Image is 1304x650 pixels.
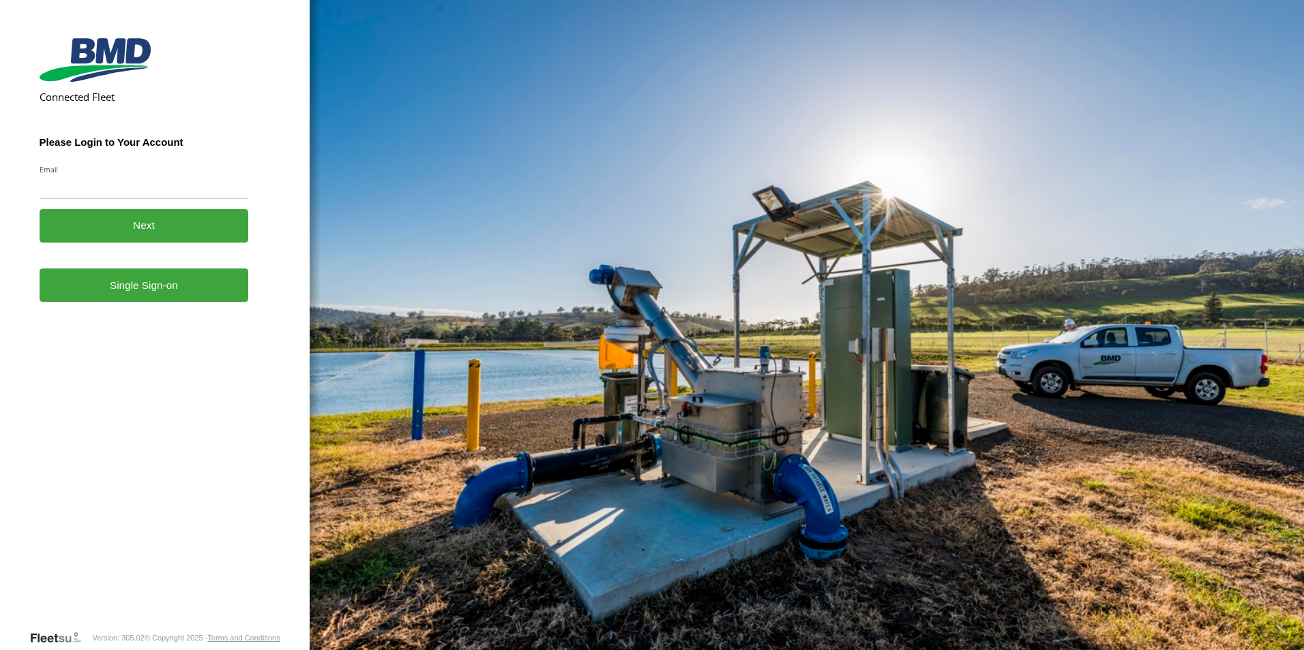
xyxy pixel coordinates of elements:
button: Next [40,209,249,243]
div: Version: 305.02 [92,634,144,642]
a: Single Sign-on [40,268,249,302]
img: BMD [40,38,151,82]
label: Email [40,164,249,174]
h3: Please Login to Your Account [40,136,249,148]
h2: Connected Fleet [40,90,249,104]
a: Terms and Conditions [207,634,280,642]
a: Visit our Website [29,631,92,645]
div: © Copyright 2025 - [145,634,280,642]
